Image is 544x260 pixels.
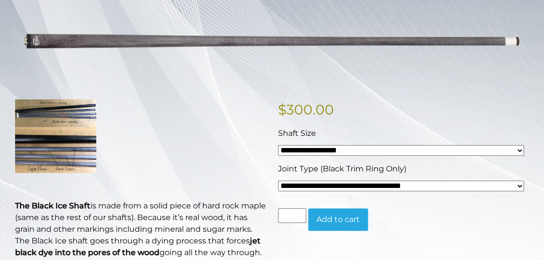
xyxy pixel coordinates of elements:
b: jet black dye into the pores of the wood [15,236,261,257]
bdi: 300.00 [278,101,334,118]
span: Shaft Size [278,129,316,138]
input: Product quantity [278,208,306,223]
span: Joint Type (Black Trim Ring Only) [278,164,406,173]
span: $ [278,101,286,118]
strong: The Black Ice Shaft [15,201,90,210]
button: Add to cart [308,208,368,231]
